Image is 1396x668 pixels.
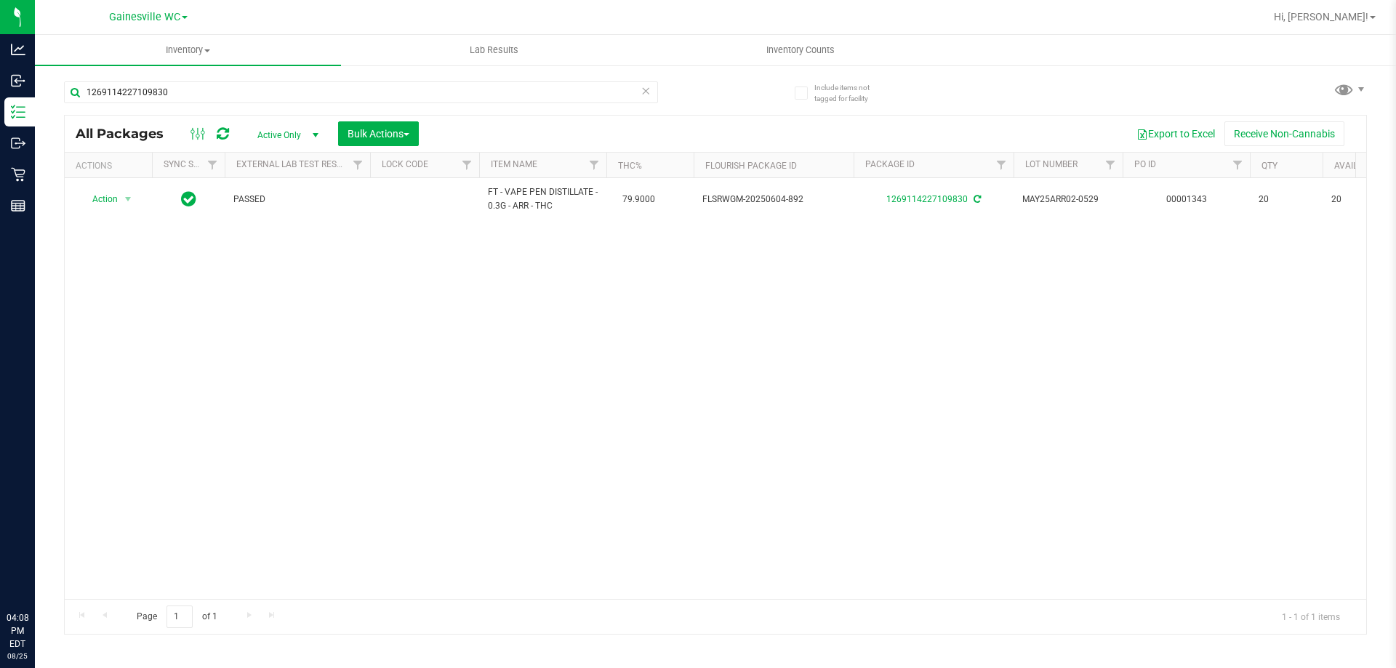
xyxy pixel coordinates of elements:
[582,153,606,177] a: Filter
[1022,193,1114,206] span: MAY25ARR02-0529
[11,73,25,88] inline-svg: Inbound
[35,44,341,57] span: Inventory
[11,136,25,150] inline-svg: Outbound
[109,11,180,23] span: Gainesville WC
[1134,159,1156,169] a: PO ID
[233,193,361,206] span: PASSED
[35,35,341,65] a: Inventory
[15,552,58,595] iframe: Resource center
[43,550,60,567] iframe: Resource center unread badge
[164,159,220,169] a: Sync Status
[491,159,537,169] a: Item Name
[1226,153,1250,177] a: Filter
[1270,605,1352,627] span: 1 - 1 of 1 items
[702,193,845,206] span: FLSRWGM-20250604-892
[181,189,196,209] span: In Sync
[119,189,137,209] span: select
[79,189,119,209] span: Action
[124,605,229,628] span: Page of 1
[346,153,370,177] a: Filter
[201,153,225,177] a: Filter
[1099,153,1123,177] a: Filter
[615,189,662,210] span: 79.9000
[450,44,538,57] span: Lab Results
[1334,161,1378,171] a: Available
[488,185,598,213] span: FT - VAPE PEN DISTILLATE - 0.3G - ARR - THC
[1331,193,1387,206] span: 20
[338,121,419,146] button: Bulk Actions
[1127,121,1224,146] button: Export to Excel
[641,81,651,100] span: Clear
[990,153,1014,177] a: Filter
[814,82,887,104] span: Include items not tagged for facility
[7,651,28,661] p: 08/25
[971,194,981,204] span: Sync from Compliance System
[11,167,25,182] inline-svg: Retail
[76,126,178,142] span: All Packages
[11,105,25,119] inline-svg: Inventory
[341,35,647,65] a: Lab Results
[167,605,193,628] input: 1
[1224,121,1344,146] button: Receive Non-Cannabis
[455,153,479,177] a: Filter
[76,161,146,171] div: Actions
[11,198,25,213] inline-svg: Reports
[647,35,953,65] a: Inventory Counts
[747,44,854,57] span: Inventory Counts
[11,42,25,57] inline-svg: Analytics
[382,159,428,169] a: Lock Code
[1261,161,1277,171] a: Qty
[1259,193,1314,206] span: 20
[865,159,915,169] a: Package ID
[1274,11,1368,23] span: Hi, [PERSON_NAME]!
[1166,194,1207,204] a: 00001343
[64,81,658,103] input: Search Package ID, Item Name, SKU, Lot or Part Number...
[886,194,968,204] a: 1269114227109830
[618,161,642,171] a: THC%
[7,611,28,651] p: 04:08 PM EDT
[1025,159,1078,169] a: Lot Number
[348,128,409,140] span: Bulk Actions
[236,159,350,169] a: External Lab Test Result
[705,161,797,171] a: Flourish Package ID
